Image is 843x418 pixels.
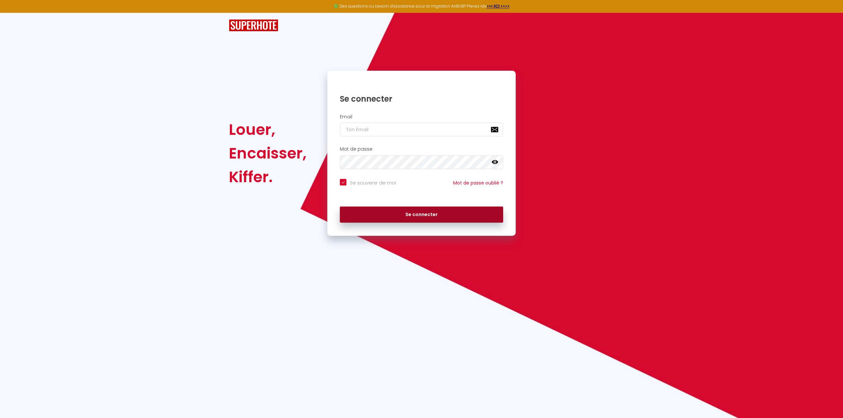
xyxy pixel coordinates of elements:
h2: Email [340,114,503,120]
a: >>> ICI <<<< [487,3,510,9]
img: SuperHote logo [229,19,278,32]
h1: Se connecter [340,94,503,104]
button: Se connecter [340,207,503,223]
a: Mot de passe oublié ? [453,180,503,186]
input: Ton Email [340,123,503,136]
div: Encaisser, [229,141,307,165]
div: Louer, [229,118,307,141]
h2: Mot de passe [340,146,503,152]
div: Kiffer. [229,165,307,189]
